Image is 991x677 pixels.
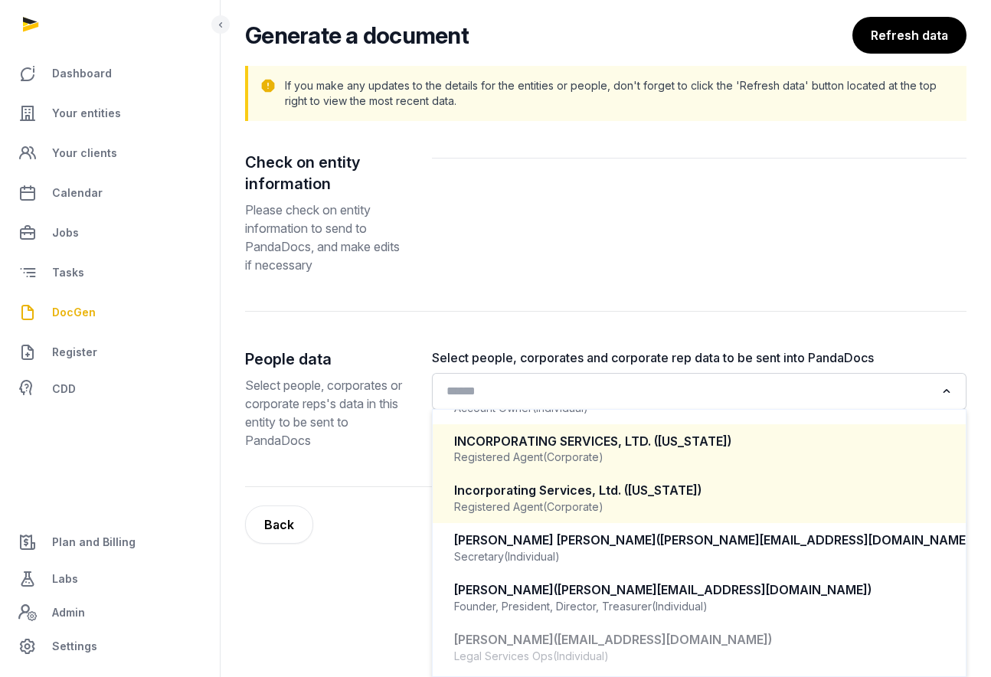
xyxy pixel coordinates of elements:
a: Calendar [12,175,208,211]
span: Settings [52,637,97,656]
span: Your entities [52,104,121,123]
a: Admin [12,597,208,628]
div: Founder, President, Director, Treasurer [454,599,945,614]
a: Tasks [12,254,208,291]
span: (Individual) [652,599,708,614]
span: Register [52,343,97,361]
span: Dashboard [52,64,112,83]
span: Tasks [52,263,84,282]
div: Incorporating Services, Ltd. ([US_STATE]) [454,482,945,499]
span: Calendar [52,184,103,202]
button: Back [245,505,313,544]
span: DocGen [52,303,96,322]
p: If you make any updates to the details for the entities or people, don't forget to click the 'Ref... [285,78,954,109]
h2: Check on entity information [245,152,407,195]
a: Register [12,334,208,371]
a: Your entities [12,95,208,132]
div: [PERSON_NAME] [454,631,945,649]
a: Dashboard [12,55,208,92]
div: Legal Services Ops [454,649,945,664]
div: Registered Agent [454,499,945,515]
span: Labs [52,570,78,588]
a: Your clients [12,135,208,172]
span: Your clients [52,144,117,162]
span: ([PERSON_NAME][EMAIL_ADDRESS][DOMAIN_NAME]) [656,532,974,548]
div: [PERSON_NAME] [PERSON_NAME] [454,531,945,549]
p: Select people, corporates or corporate reps's data in this entity to be sent to PandaDocs [245,376,407,450]
a: DocGen [12,294,208,331]
a: CDD [12,374,208,404]
span: CDD [52,380,76,398]
span: Admin [52,603,85,622]
a: Jobs [12,214,208,251]
div: [PERSON_NAME] [454,581,945,599]
span: (Individual) [553,649,609,664]
a: Plan and Billing [12,524,208,561]
span: ([PERSON_NAME][EMAIL_ADDRESS][DOMAIN_NAME]) [554,582,872,597]
label: Select people, corporates and corporate rep data to be sent into PandaDocs [432,348,967,367]
input: Search for option [441,381,936,402]
a: Labs [12,561,208,597]
div: Registered Agent [454,450,945,465]
div: Secretary [454,549,945,564]
p: Please check on entity information to send to PandaDocs, and make edits if necessary [245,201,407,274]
span: Jobs [52,224,79,242]
span: ([EMAIL_ADDRESS][DOMAIN_NAME]) [554,632,772,647]
div: INCORPORATING SERVICES, LTD. ([US_STATE]) [454,433,945,450]
h2: People data [245,348,407,370]
div: Search for option [440,378,960,405]
span: (Corporate) [543,450,603,465]
button: Refresh data [852,17,966,54]
span: (Individual) [504,549,560,564]
h2: Generate a document [245,21,469,49]
a: Settings [12,628,208,665]
span: (Corporate) [543,499,603,515]
span: Plan and Billing [52,533,136,551]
